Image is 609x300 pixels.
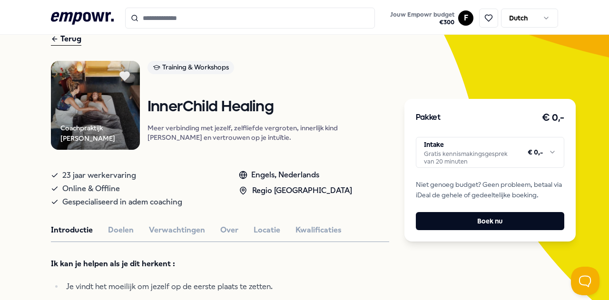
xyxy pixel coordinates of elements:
span: Je vindt het moeilijk om jezelf op de eerste plaats te zetten. [66,282,273,291]
p: Meer verbinding met jezelf, zelfliefde vergroten, innerlijk kind [PERSON_NAME] en vertrouwen op j... [147,123,389,142]
div: Coachpraktijk [PERSON_NAME] [60,123,140,144]
span: Niet genoeg budget? Geen probleem, betaal via iDeal de gehele of gedeeltelijke boeking. [416,179,564,201]
button: Doelen [108,224,134,236]
span: Online & Offline [62,182,120,195]
button: Over [220,224,238,236]
button: Locatie [254,224,280,236]
button: Boek nu [416,212,564,230]
input: Search for products, categories or subcategories [125,8,375,29]
h1: InnerChild Healing [147,99,389,116]
button: Jouw Empowr budget€300 [388,9,456,28]
div: Engels, Nederlands [239,169,352,181]
h3: Pakket [416,112,441,124]
iframe: Help Scout Beacon - Open [571,267,599,295]
span: 23 jaar werkervaring [62,169,136,182]
strong: Ik kan je helpen als je dit herkent : [51,259,175,268]
a: Training & Workshops [147,61,389,77]
button: Introductie [51,224,93,236]
div: Terug [51,33,81,46]
button: Kwalificaties [295,224,342,236]
button: Verwachtingen [149,224,205,236]
span: Gespecialiseerd in adem coaching [62,195,182,209]
a: Jouw Empowr budget€300 [386,8,458,28]
span: Jouw Empowr budget [390,11,454,19]
button: F [458,10,473,26]
div: Regio [GEOGRAPHIC_DATA] [239,184,352,197]
div: Training & Workshops [147,61,234,74]
h3: € 0,- [542,110,564,126]
span: € 300 [390,19,454,26]
img: Product Image [51,61,140,150]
